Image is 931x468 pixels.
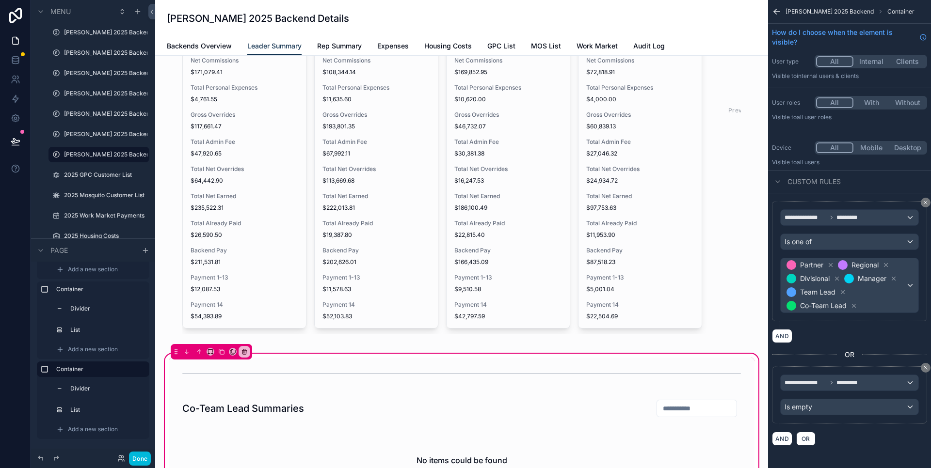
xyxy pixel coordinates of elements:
span: Container [887,8,915,16]
span: Page [50,245,68,255]
span: Divisional [800,274,830,283]
label: [PERSON_NAME] 2025 Backend [64,151,147,158]
button: Internal [853,56,890,67]
label: List [70,326,140,334]
span: OR [845,350,854,359]
span: Add a new section [68,265,118,273]
h1: [PERSON_NAME] 2025 Backend Details [167,12,349,25]
span: Rep Summary [317,41,362,51]
div: scrollable content [31,262,155,449]
span: Regional [851,260,879,270]
button: Mobile [853,142,890,153]
span: all users [797,158,819,166]
span: Backends Overview [167,41,232,51]
p: Visible to [772,158,927,166]
span: [PERSON_NAME] 2025 Backend [786,8,874,16]
span: Partner [800,260,823,270]
span: Audit Log [633,41,665,51]
label: 2025 Mosquito Customer List [64,191,144,199]
button: Clients [889,56,926,67]
button: OR [796,432,816,446]
span: GPC List [487,41,515,51]
span: Work Market [577,41,618,51]
label: Container [56,285,142,293]
a: MOS List [531,37,561,57]
span: Expenses [377,41,409,51]
label: Container [56,365,142,373]
span: Internal users & clients [797,72,859,79]
label: Divider [70,305,140,312]
button: Without [889,97,926,108]
a: Housing Costs [424,37,472,57]
p: Visible to [772,72,927,80]
label: List [70,406,140,414]
span: Manager [858,274,886,283]
button: PartnerRegionalDivisionalManagerTeam LeadCo-Team Lead [780,258,919,313]
span: Add a new section [68,345,118,353]
label: 2025 GPC Customer List [64,171,144,179]
span: OR [800,435,812,442]
span: Team Lead [800,287,835,297]
span: Housing Costs [424,41,472,51]
span: Custom rules [787,177,841,187]
label: User type [772,58,811,65]
label: 2025 Work Market Payments [64,212,144,219]
span: Leader Summary [247,41,302,51]
button: AND [772,432,792,446]
a: Rep Summary [317,37,362,57]
button: All [816,142,853,153]
label: [PERSON_NAME] 2025 Backends [64,69,147,77]
span: MOS List [531,41,561,51]
a: Backends Overview [167,37,232,57]
label: 2025 Housing Costs [64,232,144,240]
a: Work Market [577,37,618,57]
span: All user roles [797,113,832,121]
label: User roles [772,99,811,107]
button: With [853,97,890,108]
a: Audit Log [633,37,665,57]
button: Done [129,452,151,466]
label: Divider [70,385,140,392]
span: Add a new section [68,425,118,433]
span: Co-Team Lead [800,301,847,311]
button: All [816,97,853,108]
a: GPC List [487,37,515,57]
button: Is empty [780,399,919,415]
p: Visible to [772,113,927,121]
a: How do I choose when the element is visible? [772,28,927,47]
a: Expenses [377,37,409,57]
label: Device [772,144,811,152]
span: Is one of [785,237,812,247]
span: Menu [50,7,71,16]
button: All [816,56,853,67]
button: Desktop [889,142,926,153]
label: [PERSON_NAME] 2025 Backends [64,49,147,57]
span: Is empty [785,402,812,412]
label: [PERSON_NAME] 2025 Backends [64,90,147,97]
label: [PERSON_NAME] 2025 Backends [64,110,147,118]
a: Leader Summary [247,37,302,56]
button: Is one of [780,234,919,250]
label: [PERSON_NAME] 2025 Backends [64,29,147,36]
span: How do I choose when the element is visible? [772,28,915,47]
button: AND [772,329,792,343]
label: [PERSON_NAME] 2025 Backends [64,130,147,138]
